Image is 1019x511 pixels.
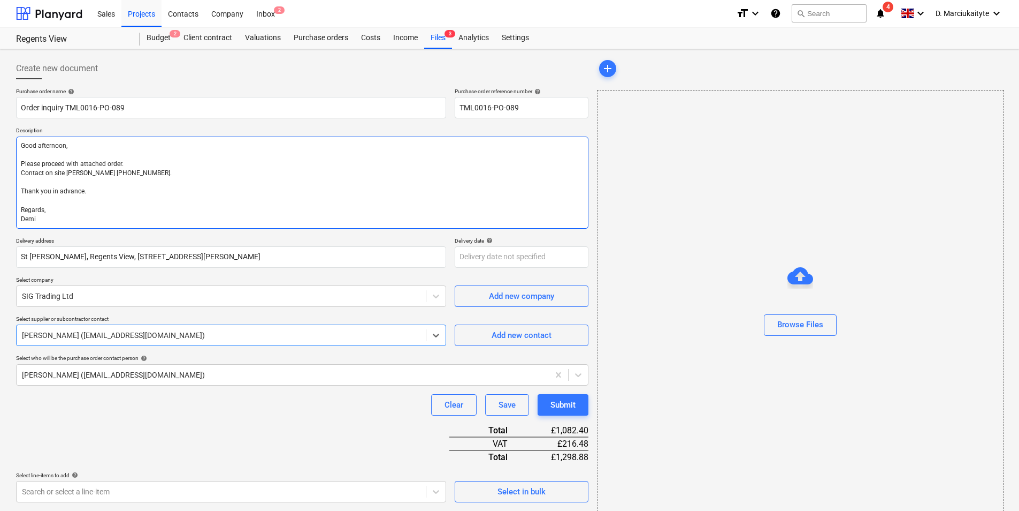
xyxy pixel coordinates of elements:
a: Purchase orders [287,27,355,49]
button: Clear [431,394,477,416]
textarea: Good afternoon, Please proceed with attached order. Contact on site [PERSON_NAME] [PHONE_NUMBER].... [16,137,588,229]
span: 2 [170,30,180,37]
div: Browse Files [777,318,823,332]
a: Costs [355,27,387,49]
a: Analytics [452,27,495,49]
a: Files3 [424,27,452,49]
div: Total [449,424,525,437]
a: Budget2 [140,27,177,49]
span: help [532,88,541,95]
div: Purchase order reference number [455,88,588,95]
div: Select line-items to add [16,472,446,479]
span: search [796,9,805,18]
i: keyboard_arrow_down [990,7,1003,20]
div: Select in bulk [497,485,546,499]
span: 3 [445,30,455,37]
i: Knowledge base [770,7,781,20]
button: Save [485,394,529,416]
div: Regents View [16,34,127,45]
input: Delivery address [16,246,446,268]
span: Create new document [16,62,98,75]
a: Income [387,27,424,49]
p: Description [16,127,588,136]
div: £1,082.40 [525,424,588,437]
a: Valuations [239,27,287,49]
input: Delivery date not specified [455,246,588,268]
div: VAT [449,437,525,450]
p: Delivery address [16,237,446,246]
input: Document name [16,97,446,118]
span: 2 [274,6,285,14]
span: add [601,62,614,75]
div: Add new company [489,289,554,303]
span: help [66,88,74,95]
i: keyboard_arrow_down [914,7,927,20]
span: help [139,355,147,362]
a: Client contract [177,27,239,49]
span: help [484,237,493,244]
div: Clear [445,398,463,412]
iframe: Chat Widget [966,460,1019,511]
div: Submit [550,398,576,412]
button: Select in bulk [455,481,588,502]
p: Select supplier or subcontractor contact [16,315,446,325]
div: Delivery date [455,237,588,244]
button: Add new company [455,285,588,307]
span: help [70,472,78,478]
div: Add new contact [492,328,551,342]
i: keyboard_arrow_down [749,7,762,20]
input: Reference number [455,97,588,118]
button: Search [792,4,867,22]
div: Save [499,398,516,412]
p: Select company [16,276,446,285]
button: Browse Files [764,314,837,336]
div: Total [449,450,525,463]
div: Files [424,27,452,49]
div: Budget [140,27,177,49]
a: Settings [495,27,535,49]
i: notifications [875,7,886,20]
button: Add new contact [455,325,588,346]
span: 4 [883,2,893,12]
span: D. Marciukaityte [936,9,989,18]
div: £216.48 [525,437,588,450]
div: £1,298.88 [525,450,588,463]
div: Purchase order name [16,88,446,95]
div: Select who will be the purchase order contact person [16,355,588,362]
i: format_size [736,7,749,20]
button: Submit [538,394,588,416]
